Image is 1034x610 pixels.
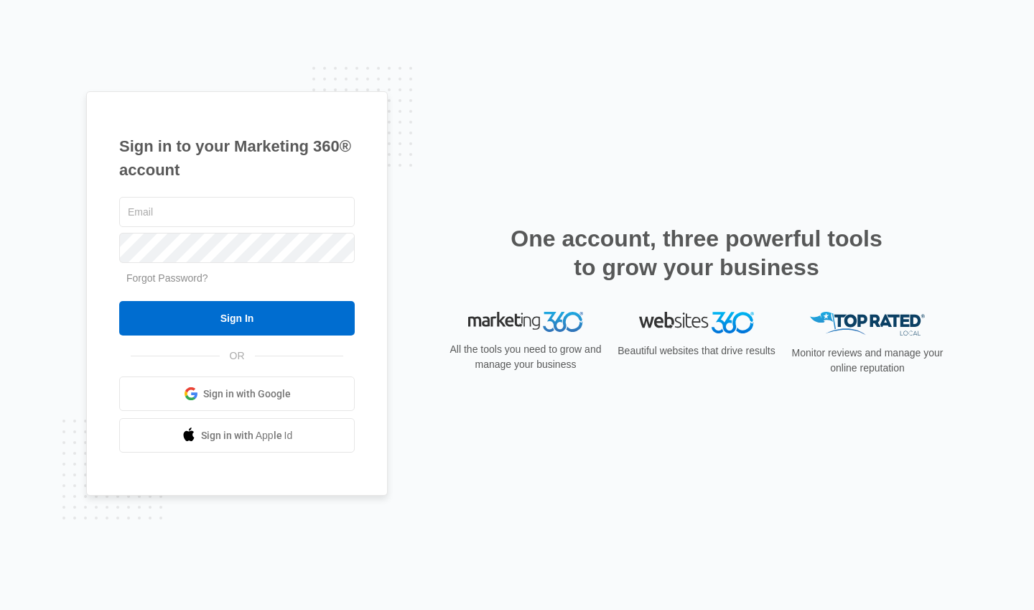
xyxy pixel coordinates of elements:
[616,343,777,359] p: Beautiful websites that drive results
[787,346,948,376] p: Monitor reviews and manage your online reputation
[468,312,583,332] img: Marketing 360
[201,428,293,443] span: Sign in with Apple Id
[119,376,355,411] a: Sign in with Google
[639,312,754,333] img: Websites 360
[810,312,925,336] img: Top Rated Local
[119,418,355,453] a: Sign in with Apple Id
[506,224,887,282] h2: One account, three powerful tools to grow your business
[126,272,208,284] a: Forgot Password?
[119,134,355,182] h1: Sign in to your Marketing 360® account
[119,301,355,336] input: Sign In
[203,387,291,402] span: Sign in with Google
[119,197,355,227] input: Email
[220,348,255,364] span: OR
[445,342,606,372] p: All the tools you need to grow and manage your business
